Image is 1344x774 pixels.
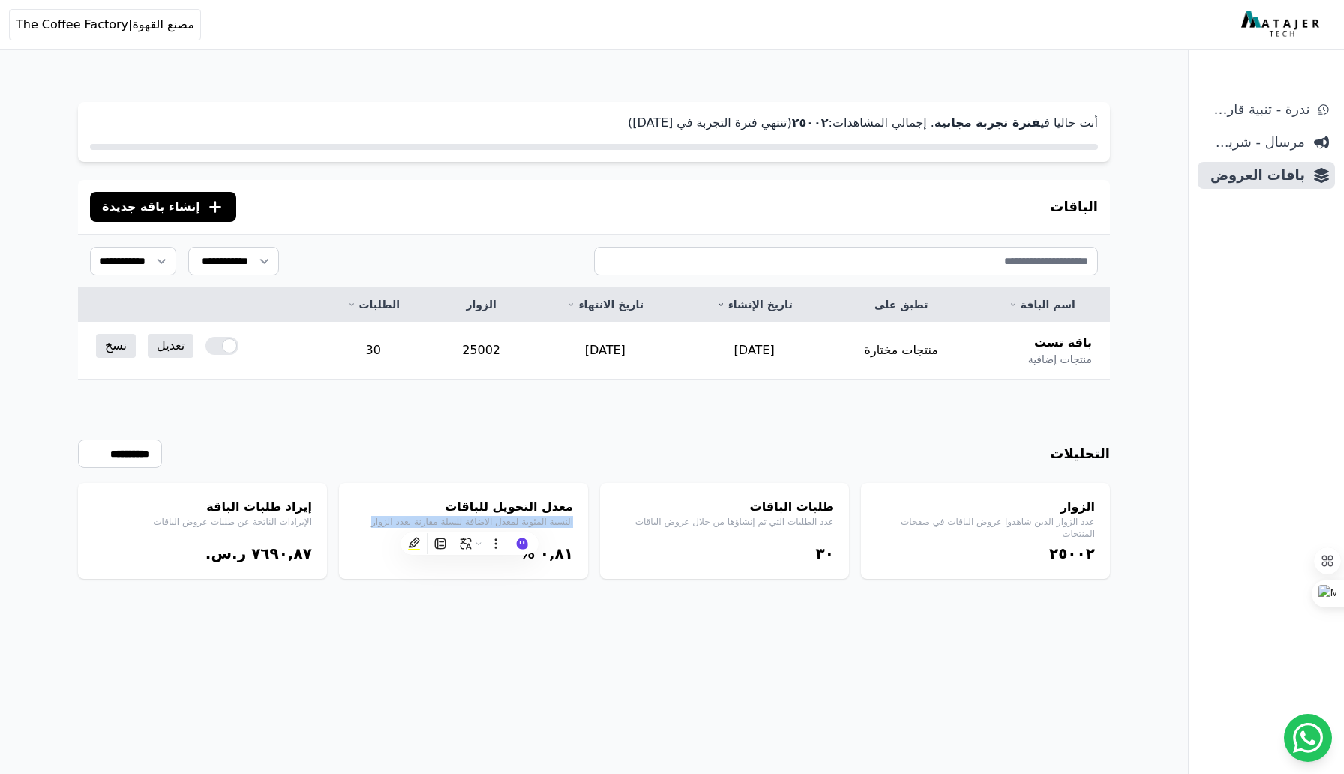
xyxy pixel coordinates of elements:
p: أنت حاليا في . إجمالي المشاهدات: (تنتهي فترة التجربة في [DATE]) [90,114,1098,132]
td: 25002 [432,322,530,379]
span: ندرة - تنبية قارب علي النفاذ [1204,99,1309,120]
button: مصنع القهوة|The Coffee Factory [9,9,201,40]
h4: الزوار [876,498,1095,516]
bdi: ۰,٨١ [540,544,573,562]
td: [DATE] [530,322,679,379]
a: الطلبات [332,297,414,312]
p: عدد الزوار الذين شاهدوا عروض الباقات في صفحات المنتجات [876,516,1095,540]
span: باقة تست [1034,334,1092,352]
span: مصنع القهوة|The Coffee Factory [16,16,194,34]
h3: التحليلات [1050,443,1110,464]
h4: معدل التحويل للباقات [354,498,573,516]
h4: إيراد طلبات الباقة [93,498,312,516]
span: مرسال - شريط دعاية [1204,132,1305,153]
div: ٢٥۰۰٢ [876,543,1095,564]
a: نسخ [96,334,136,358]
a: تاريخ الانتهاء [548,297,661,312]
span: ر.س. [205,544,246,562]
td: 30 [314,322,432,379]
h3: الباقات [1050,196,1098,217]
bdi: ٧٦٩۰,٨٧ [251,544,312,562]
div: ۳۰ [615,543,834,564]
td: منتجات مختارة [829,322,974,379]
th: تطبق على [829,288,974,322]
span: منتجات إضافية [1028,352,1092,367]
td: [DATE] [679,322,828,379]
a: اسم الباقة [992,297,1092,312]
p: عدد الطلبات التي تم إنشاؤها من خلال عروض الباقات [615,516,834,528]
img: MatajerTech Logo [1241,11,1323,38]
strong: فترة تجربة مجانية [934,115,1040,130]
a: تاريخ الإنشاء [697,297,810,312]
p: النسبة المئوية لمعدل الاضافة للسلة مقارنة بعدد الزوار [354,516,573,528]
a: تعديل [148,334,193,358]
span: باقات العروض [1204,165,1305,186]
th: الزوار [432,288,530,322]
strong: ٢٥۰۰٢ [792,115,829,130]
h4: طلبات الباقات [615,498,834,516]
p: الإيرادات الناتجة عن طلبات عروض الباقات [93,516,312,528]
button: إنشاء باقة جديدة [90,192,236,222]
span: إنشاء باقة جديدة [102,198,200,216]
